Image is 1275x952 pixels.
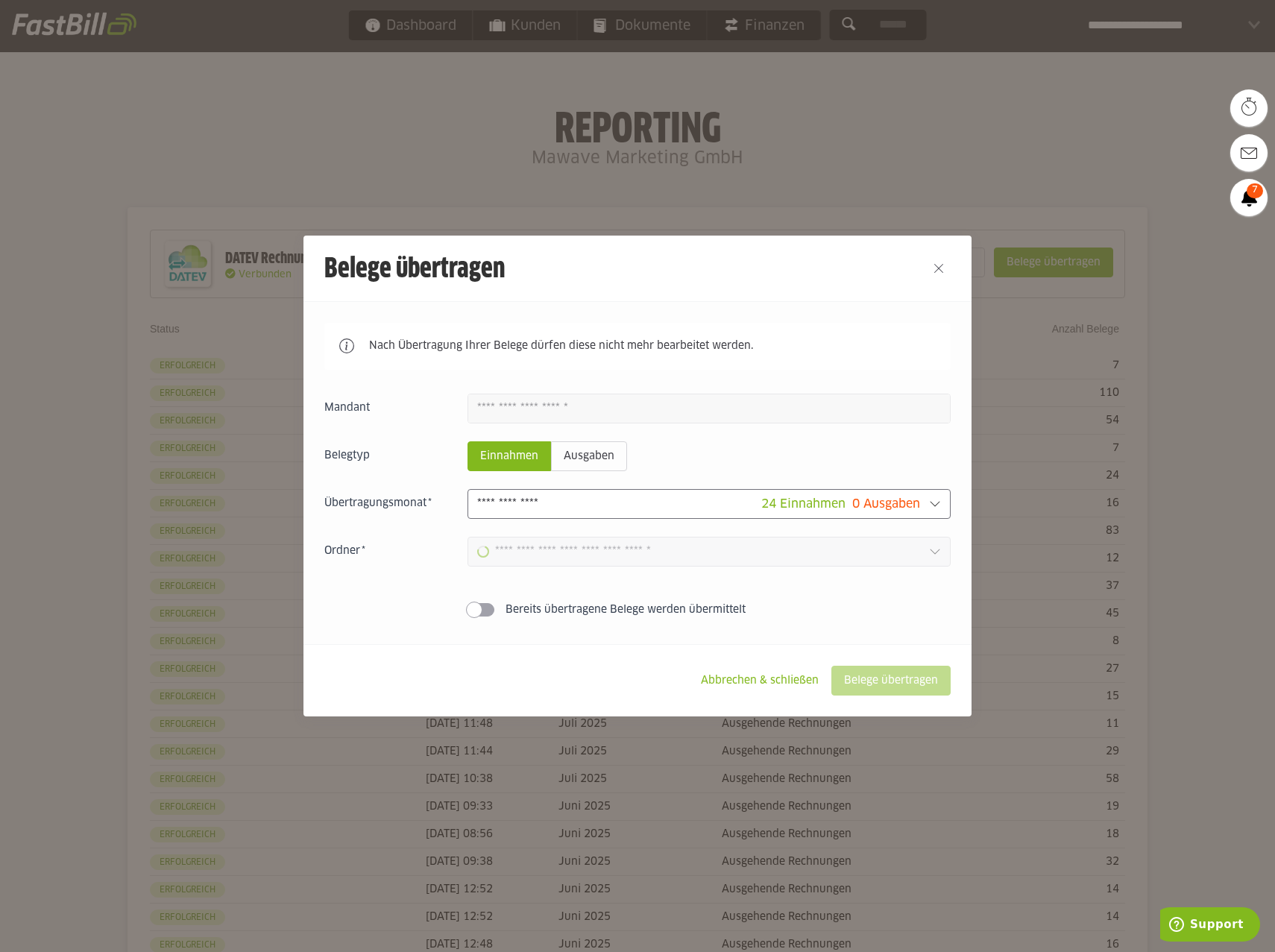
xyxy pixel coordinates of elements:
sl-switch: Bereits übertragene Belege werden übermittelt [324,602,951,617]
sl-button: Belege übertragen [831,666,951,696]
span: 0 Ausgaben [852,498,920,510]
sl-button: Abbrechen & schließen [688,666,831,696]
sl-radio-button: Einnahmen [467,441,551,471]
sl-radio-button: Ausgaben [551,441,627,471]
a: 7 [1230,179,1268,216]
iframe: Öffnet ein Widget, in dem Sie weitere Informationen finden [1160,907,1260,945]
span: 7 [1247,183,1263,198]
span: 24 Einnahmen [761,498,846,510]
